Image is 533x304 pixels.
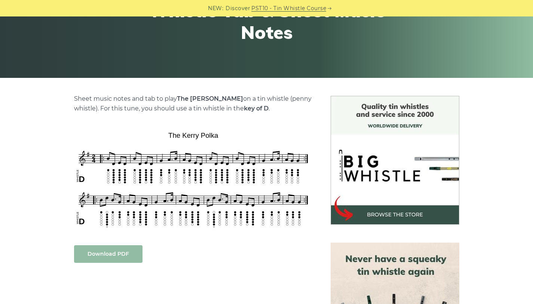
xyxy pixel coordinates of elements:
img: BigWhistle Tin Whistle Store [331,96,459,225]
span: Discover [226,4,250,13]
a: Download PDF [74,245,143,263]
a: PST10 - Tin Whistle Course [251,4,326,13]
strong: The [PERSON_NAME] [177,95,243,102]
span: NEW: [208,4,223,13]
img: The Kerry Polka Tin Whistle Tab & Sheet Music [74,129,313,230]
strong: key of D [244,105,269,112]
p: Sheet music notes and tab to play on a tin whistle (penny whistle). For this tune, you should use... [74,94,313,113]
